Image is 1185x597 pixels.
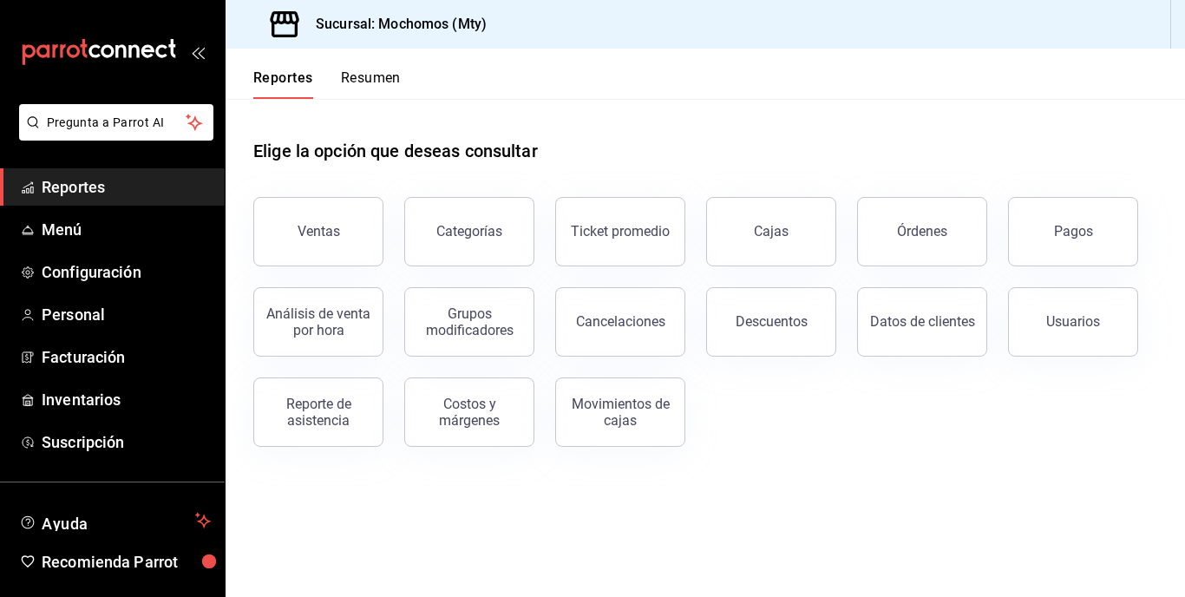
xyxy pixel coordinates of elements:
[555,197,685,266] button: Ticket promedio
[555,287,685,357] button: Cancelaciones
[706,287,836,357] button: Descuentos
[576,313,665,330] div: Cancelaciones
[857,197,987,266] button: Órdenes
[265,396,372,429] div: Reporte de asistencia
[706,197,836,266] button: Cajas
[341,69,401,99] button: Resumen
[416,305,523,338] div: Grupos modificadores
[42,388,211,411] span: Inventarios
[253,287,383,357] button: Análisis de venta por hora
[897,223,947,239] div: Órdenes
[42,430,211,454] span: Suscripción
[1054,223,1093,239] div: Pagos
[47,114,187,132] span: Pregunta a Parrot AI
[416,396,523,429] div: Costos y márgenes
[571,223,670,239] div: Ticket promedio
[404,377,534,447] button: Costos y márgenes
[1046,313,1100,330] div: Usuarios
[253,69,401,99] div: navigation tabs
[42,218,211,241] span: Menú
[42,303,211,326] span: Personal
[42,550,211,574] span: Recomienda Parrot
[870,313,975,330] div: Datos de clientes
[404,287,534,357] button: Grupos modificadores
[1008,287,1138,357] button: Usuarios
[857,287,987,357] button: Datos de clientes
[566,396,674,429] div: Movimientos de cajas
[253,377,383,447] button: Reporte de asistencia
[736,313,808,330] div: Descuentos
[191,45,205,59] button: open_drawer_menu
[19,104,213,141] button: Pregunta a Parrot AI
[404,197,534,266] button: Categorías
[253,69,313,99] button: Reportes
[1008,197,1138,266] button: Pagos
[12,126,213,144] a: Pregunta a Parrot AI
[42,260,211,284] span: Configuración
[298,223,340,239] div: Ventas
[555,377,685,447] button: Movimientos de cajas
[253,138,538,164] h1: Elige la opción que deseas consultar
[436,223,502,239] div: Categorías
[302,14,487,35] h3: Sucursal: Mochomos (Mty)
[253,197,383,266] button: Ventas
[42,510,188,531] span: Ayuda
[265,305,372,338] div: Análisis de venta por hora
[754,223,789,239] div: Cajas
[42,345,211,369] span: Facturación
[42,175,211,199] span: Reportes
